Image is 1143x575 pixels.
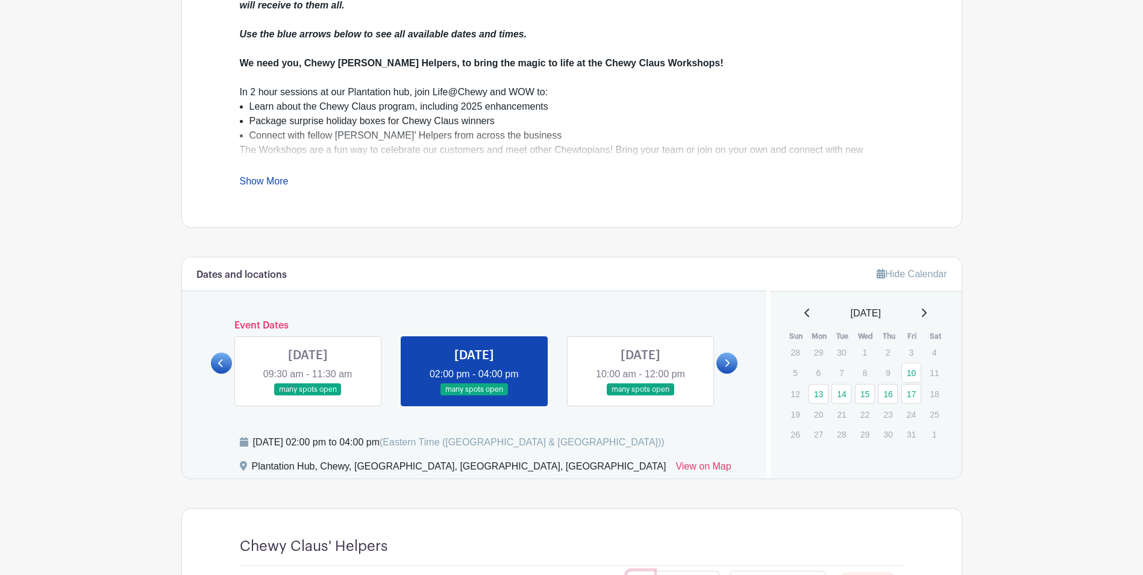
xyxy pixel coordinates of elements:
div: [DATE] 02:00 pm to 04:00 pm [253,435,665,450]
p: 11 [924,363,944,382]
p: 27 [809,425,828,444]
p: 4 [924,343,944,362]
p: 30 [878,425,898,444]
p: 2 [878,343,898,362]
p: 20 [809,405,828,424]
a: View on Map [675,459,731,479]
th: Wed [854,330,878,342]
div: In 2 hour sessions at our Plantation hub, join Life@Chewy and WOW to: [240,85,904,99]
th: Fri [901,330,924,342]
th: Thu [877,330,901,342]
h6: Dates and locations [196,269,287,281]
p: 22 [855,405,875,424]
p: 21 [831,405,851,424]
p: 7 [831,363,851,382]
span: [DATE] [851,306,881,321]
p: 23 [878,405,898,424]
p: 28 [785,343,805,362]
li: Learn about the Chewy Claus program, including 2025 enhancements [249,99,904,114]
a: 10 [901,363,921,383]
li: Connect with fellow [PERSON_NAME]’ Helpers from across the business [249,128,904,143]
li: Package surprise holiday boxes for Chewy Claus winners [249,114,904,128]
p: 29 [855,425,875,444]
th: Sat [924,330,947,342]
div: Plantation Hub, Chewy, [GEOGRAPHIC_DATA], [GEOGRAPHIC_DATA], [GEOGRAPHIC_DATA] [252,459,666,479]
p: 26 [785,425,805,444]
a: 15 [855,384,875,404]
p: 28 [831,425,851,444]
p: 24 [901,405,921,424]
th: Tue [831,330,854,342]
p: 18 [924,385,944,403]
a: 17 [901,384,921,404]
a: 16 [878,384,898,404]
span: (Eastern Time ([GEOGRAPHIC_DATA] & [GEOGRAPHIC_DATA])) [380,437,665,447]
a: Hide Calendar [877,269,947,279]
p: 9 [878,363,898,382]
th: Mon [808,330,831,342]
a: 14 [831,384,851,404]
p: 19 [785,405,805,424]
p: 8 [855,363,875,382]
p: 25 [924,405,944,424]
p: 1 [924,425,944,444]
p: 3 [901,343,921,362]
p: 30 [831,343,851,362]
a: Show More [240,176,289,191]
th: Sun [784,330,808,342]
p: 5 [785,363,805,382]
p: 6 [809,363,828,382]
p: 12 [785,385,805,403]
p: 29 [809,343,828,362]
p: 31 [901,425,921,444]
p: 1 [855,343,875,362]
div: The Workshops are a fun way to celebrate our customers and meet other Chewtopians! Bring your tea... [240,143,904,244]
h4: Chewy Claus' Helpers [240,538,388,555]
a: 13 [809,384,828,404]
strong: We need you, Chewy [PERSON_NAME] Helpers, to bring the magic to life at the Chewy Claus Workshops! [240,58,724,68]
h6: Event Dates [232,320,717,331]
